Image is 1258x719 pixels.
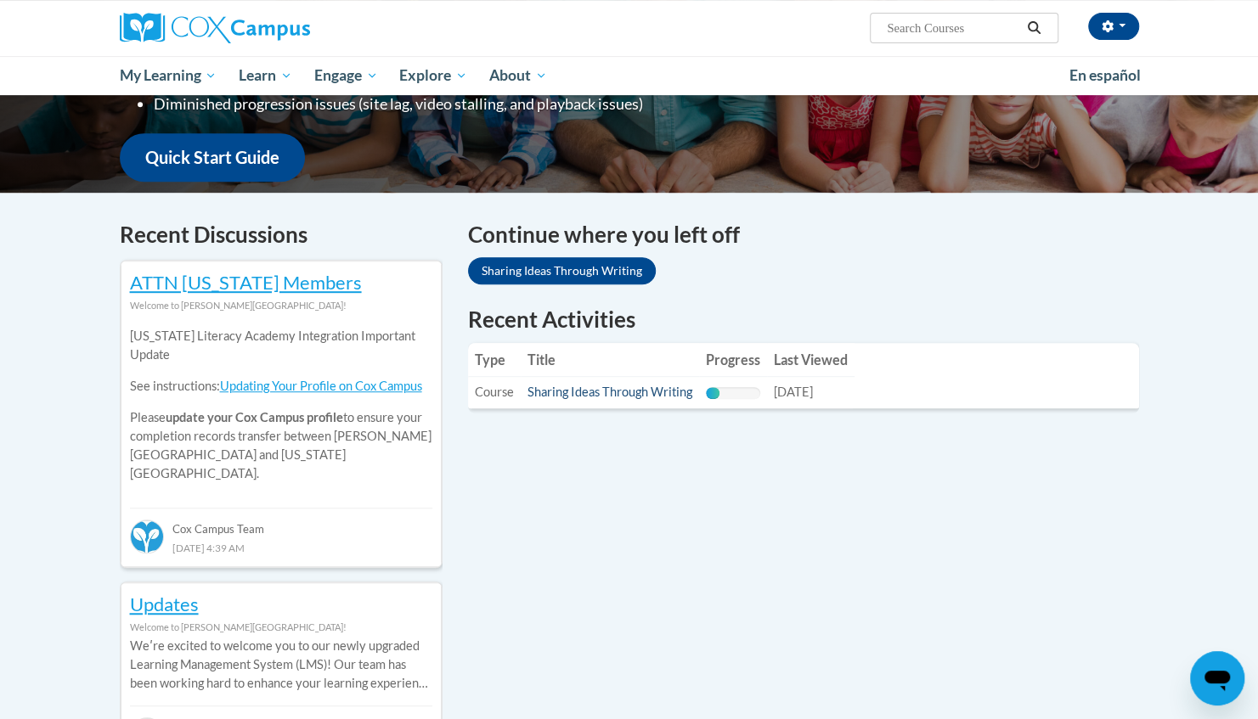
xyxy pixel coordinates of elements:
[119,65,217,86] span: My Learning
[120,218,443,251] h4: Recent Discussions
[120,13,310,43] img: Cox Campus
[399,65,467,86] span: Explore
[388,56,478,95] a: Explore
[130,377,432,396] p: See instructions:
[130,271,362,294] a: ATTN [US_STATE] Members
[314,65,378,86] span: Engage
[475,385,514,399] span: Course
[1069,66,1141,84] span: En español
[885,18,1021,38] input: Search Courses
[154,92,736,116] li: Diminished progression issues (site lag, video stalling, and playback issues)
[130,327,432,364] p: [US_STATE] Literacy Academy Integration Important Update
[468,304,1139,334] h1: Recent Activities
[120,13,443,43] a: Cox Campus
[130,520,164,553] img: Cox Campus Team
[1088,13,1139,40] button: Account Settings
[468,257,656,284] a: Sharing Ideas Through Writing
[228,56,303,95] a: Learn
[109,56,228,95] a: My Learning
[130,296,432,315] div: Welcome to [PERSON_NAME][GEOGRAPHIC_DATA]!
[527,385,692,399] a: Sharing Ideas Through Writing
[130,315,432,496] div: Please to ensure your completion records transfer between [PERSON_NAME][GEOGRAPHIC_DATA] and [US_...
[478,56,558,95] a: About
[239,65,292,86] span: Learn
[1058,58,1152,93] a: En español
[130,637,432,693] p: Weʹre excited to welcome you to our newly upgraded Learning Management System (LMS)! Our team has...
[1021,18,1046,38] button: Search
[468,343,521,377] th: Type
[130,593,199,615] a: Updates
[706,387,719,399] div: Progress, %
[166,410,343,424] b: update your Cox Campus profile
[1190,651,1244,705] iframe: Button to launch messaging window
[94,56,1165,95] div: Main menu
[120,133,305,182] a: Quick Start Guide
[774,385,813,399] span: [DATE]
[767,343,855,377] th: Last Viewed
[130,618,432,637] div: Welcome to [PERSON_NAME][GEOGRAPHIC_DATA]!
[699,343,767,377] th: Progress
[130,538,432,557] div: [DATE] 4:39 AM
[303,56,389,95] a: Engage
[468,218,1139,251] h4: Continue where you left off
[220,379,422,393] a: Updating Your Profile on Cox Campus
[521,343,699,377] th: Title
[130,508,432,538] div: Cox Campus Team
[489,65,547,86] span: About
